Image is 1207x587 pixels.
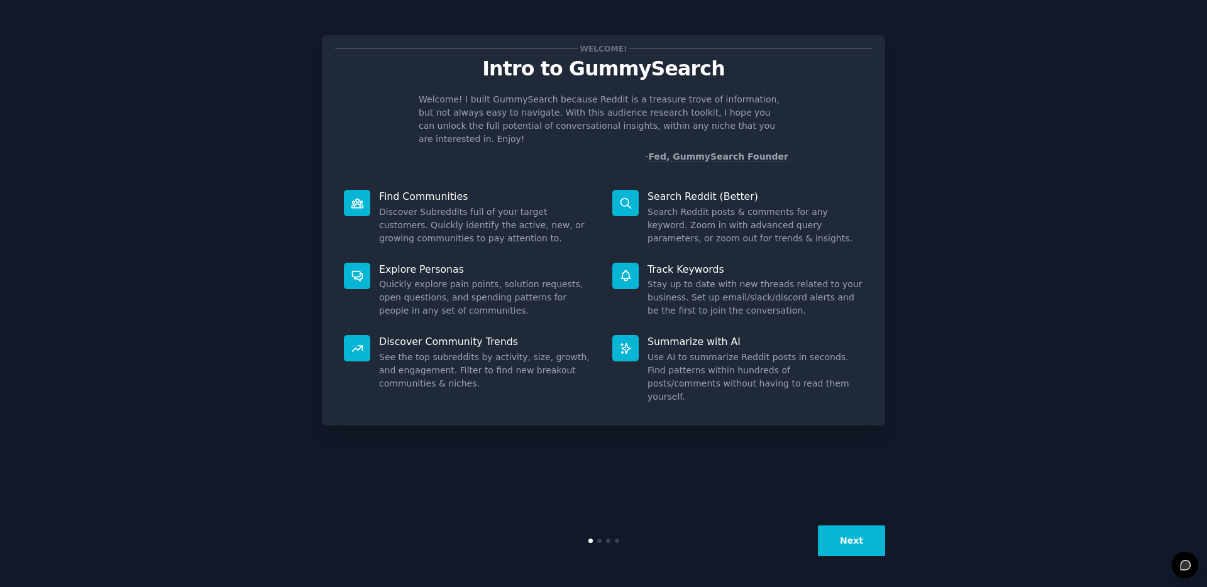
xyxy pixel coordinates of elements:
p: Track Keywords [648,263,863,276]
p: Summarize with AI [648,335,863,348]
span: Welcome! [578,42,629,55]
dd: Stay up to date with new threads related to your business. Set up email/slack/discord alerts and ... [648,278,863,317]
p: Find Communities [379,190,595,203]
dd: Discover Subreddits full of your target customers. Quickly identify the active, new, or growing c... [379,206,595,245]
p: Intro to GummySearch [335,58,872,80]
div: - [645,150,788,163]
p: Explore Personas [379,263,595,276]
dd: See the top subreddits by activity, size, growth, and engagement. Filter to find new breakout com... [379,351,595,390]
dd: Use AI to summarize Reddit posts in seconds. Find patterns within hundreds of posts/comments with... [648,351,863,403]
dd: Search Reddit posts & comments for any keyword. Zoom in with advanced query parameters, or zoom o... [648,206,863,245]
button: Next [818,525,885,556]
p: Welcome! I built GummySearch because Reddit is a treasure trove of information, but not always ea... [419,93,788,146]
p: Discover Community Trends [379,335,595,348]
a: Fed, GummySearch Founder [648,151,788,162]
dd: Quickly explore pain points, solution requests, open questions, and spending patterns for people ... [379,278,595,317]
p: Search Reddit (Better) [648,190,863,203]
